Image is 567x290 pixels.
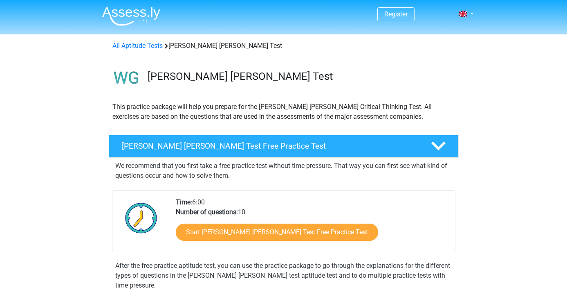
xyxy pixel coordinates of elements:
[102,7,160,26] img: Assessly
[170,197,455,251] div: 6:00 10
[176,224,378,241] a: Start [PERSON_NAME] [PERSON_NAME] Test Free Practice Test
[122,141,418,151] h4: [PERSON_NAME] [PERSON_NAME] Test Free Practice Test
[105,135,462,158] a: [PERSON_NAME] [PERSON_NAME] Test Free Practice Test
[384,10,408,18] a: Register
[148,70,452,83] h3: [PERSON_NAME] [PERSON_NAME] Test
[112,102,455,122] p: This practice package will help you prepare for the [PERSON_NAME] [PERSON_NAME] Critical Thinking...
[176,208,238,216] b: Number of questions:
[109,61,144,95] img: watson glaser test
[115,161,452,181] p: We recommend that you first take a free practice test without time pressure. That way you can fir...
[112,42,163,50] a: All Aptitude Tests
[176,198,192,206] b: Time:
[121,197,162,238] img: Clock
[109,41,458,51] div: [PERSON_NAME] [PERSON_NAME] Test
